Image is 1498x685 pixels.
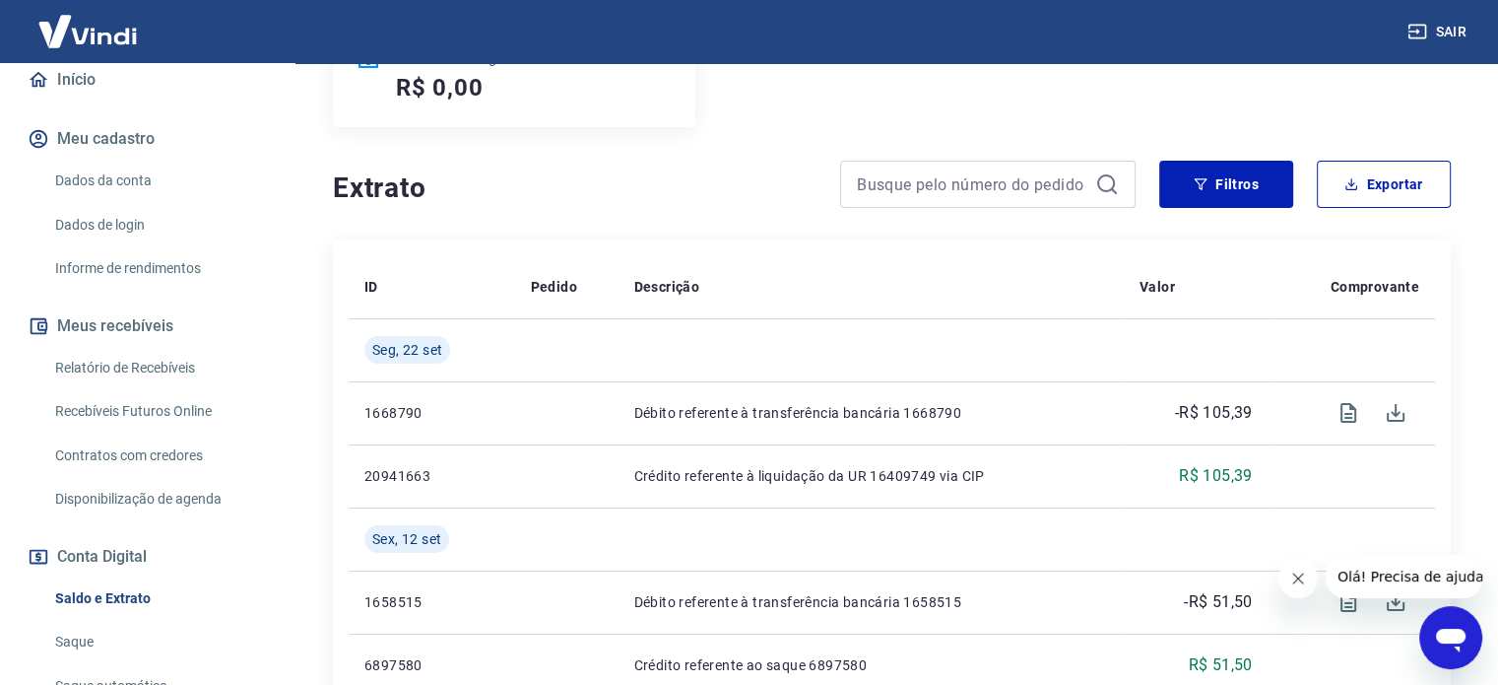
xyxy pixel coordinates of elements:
a: Recebíveis Futuros Online [47,391,271,432]
a: Informe de rendimentos [47,248,271,289]
p: R$ 105,39 [1179,464,1253,488]
p: 6897580 [364,655,498,675]
span: Seg, 22 set [372,340,442,360]
span: Visualizar [1325,389,1372,437]
button: Filtros [1159,161,1293,208]
a: Dados da conta [47,161,271,201]
button: Meus recebíveis [24,305,271,348]
p: ID [364,277,378,297]
p: Descrição [634,277,700,297]
h5: R$ 0,00 [396,72,484,103]
img: Vindi [24,1,152,61]
span: Download [1372,389,1419,437]
p: 1658515 [364,592,498,612]
button: Sair [1403,14,1474,50]
iframe: Mensagem da empresa [1326,555,1482,598]
p: -R$ 105,39 [1175,401,1253,425]
a: Início [24,58,271,102]
p: Comprovante [1331,277,1419,297]
button: Meu cadastro [24,117,271,161]
a: Contratos com credores [47,436,271,476]
p: Valor [1140,277,1175,297]
p: Pedido [530,277,576,297]
p: 1668790 [364,403,498,423]
p: Crédito referente à liquidação da UR 16409749 via CIP [634,466,1108,486]
p: R$ 51,50 [1188,653,1252,677]
span: Download [1372,579,1419,626]
a: Saldo e Extrato [47,579,271,619]
p: 20941663 [364,466,498,486]
span: Sex, 12 set [372,529,441,549]
p: Débito referente à transferência bancária 1668790 [634,403,1108,423]
p: -R$ 51,50 [1184,590,1253,614]
a: Dados de login [47,205,271,245]
p: Crédito referente ao saque 6897580 [634,655,1108,675]
a: Disponibilização de agenda [47,479,271,519]
iframe: Fechar mensagem [1278,559,1318,598]
h4: Extrato [333,169,816,208]
a: Relatório de Recebíveis [47,348,271,388]
iframe: Botão para abrir a janela de mensagens [1419,606,1482,669]
button: Conta Digital [24,535,271,579]
button: Exportar [1317,161,1451,208]
a: Saque [47,622,271,662]
p: Débito referente à transferência bancária 1658515 [634,592,1108,612]
input: Busque pelo número do pedido [857,170,1087,199]
span: Olá! Precisa de ajuda? [12,14,165,30]
span: Visualizar [1325,579,1372,626]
